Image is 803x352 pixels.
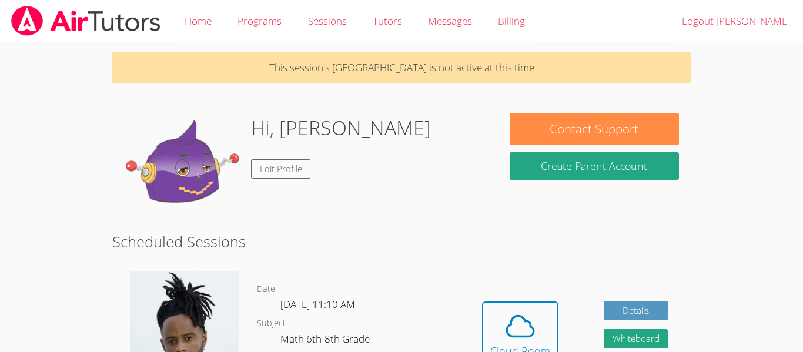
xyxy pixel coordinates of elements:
[10,6,162,36] img: airtutors_banner-c4298cdbf04f3fff15de1276eac7730deb9818008684d7c2e4769d2f7ddbe033.png
[510,152,679,180] button: Create Parent Account
[112,230,691,253] h2: Scheduled Sessions
[604,301,668,320] a: Details
[604,329,668,348] button: Whiteboard
[251,113,431,143] h1: Hi, [PERSON_NAME]
[280,297,355,311] span: [DATE] 11:10 AM
[280,331,372,351] dd: Math 6th-8th Grade
[124,113,242,230] img: default.png
[257,282,275,297] dt: Date
[251,159,311,179] a: Edit Profile
[428,14,472,28] span: Messages
[510,113,679,145] button: Contact Support
[257,316,286,331] dt: Subject
[112,52,691,83] p: This session's [GEOGRAPHIC_DATA] is not active at this time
